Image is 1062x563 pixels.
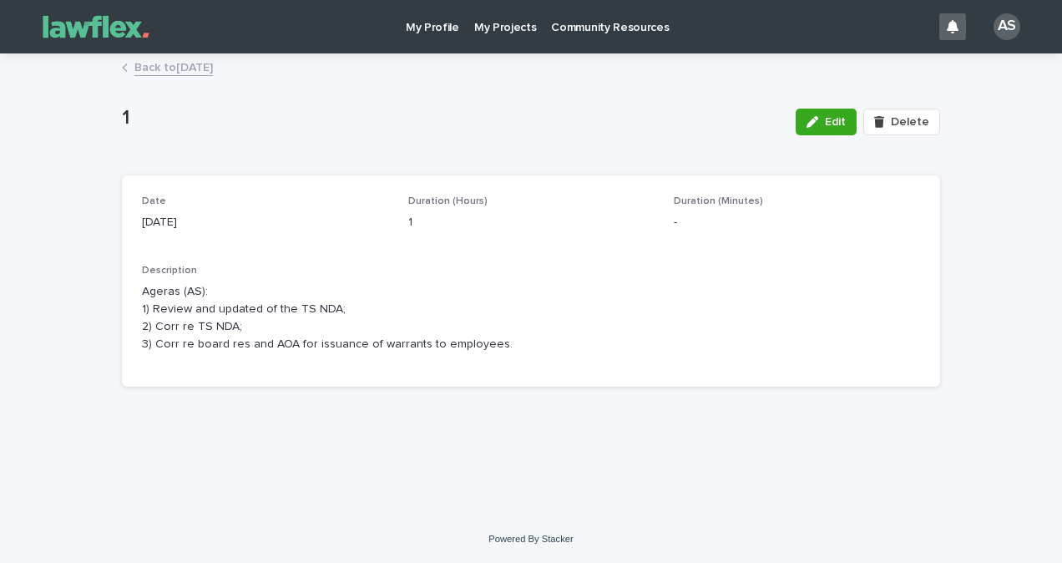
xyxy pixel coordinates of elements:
[796,109,857,135] button: Edit
[33,10,159,43] img: Gnvw4qrBSHOAfo8VMhG6
[142,283,920,353] p: Ageras (AS): 1) Review and updated of the TS NDA; 2) Corr re TS NDA; 3) Corr re board res and AOA...
[122,106,782,130] p: 1
[408,214,655,231] p: 1
[488,534,573,544] a: Powered By Stacker
[994,13,1020,40] div: AS
[142,214,388,231] p: [DATE]
[863,109,940,135] button: Delete
[825,116,846,128] span: Edit
[142,196,166,206] span: Date
[674,196,763,206] span: Duration (Minutes)
[408,196,488,206] span: Duration (Hours)
[674,214,920,231] p: -
[134,57,213,76] a: Back to[DATE]
[142,266,197,276] span: Description
[891,116,929,128] span: Delete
